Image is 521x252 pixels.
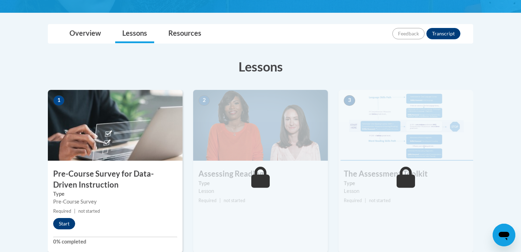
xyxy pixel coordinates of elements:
button: Start [53,218,75,229]
div: Lesson [344,187,468,195]
span: | [219,198,221,203]
span: Required [53,208,71,214]
img: Course Image [48,90,183,161]
span: 3 [344,95,355,106]
a: Resources [161,24,208,43]
label: Type [344,179,468,187]
button: Transcript [426,28,460,39]
span: 1 [53,95,65,106]
span: | [365,198,366,203]
h3: Pre-Course Survey for Data-Driven Instruction [48,168,183,190]
img: Course Image [193,90,328,161]
h3: Lessons [48,58,473,75]
img: Course Image [338,90,473,161]
span: | [74,208,75,214]
a: Lessons [115,24,154,43]
span: Required [198,198,217,203]
label: Type [198,179,323,187]
span: not started [224,198,245,203]
span: not started [369,198,391,203]
h3: Assessing Reading [193,168,328,179]
div: Pre-Course Survey [53,198,177,206]
span: Required [344,198,362,203]
h3: The Assessment Toolkit [338,168,473,179]
label: 0% completed [53,238,177,246]
iframe: Button to launch messaging window [493,224,515,246]
span: 2 [198,95,210,106]
label: Type [53,190,177,198]
span: not started [78,208,100,214]
a: Overview [62,24,108,43]
div: Lesson [198,187,323,195]
button: Feedback [392,28,425,39]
